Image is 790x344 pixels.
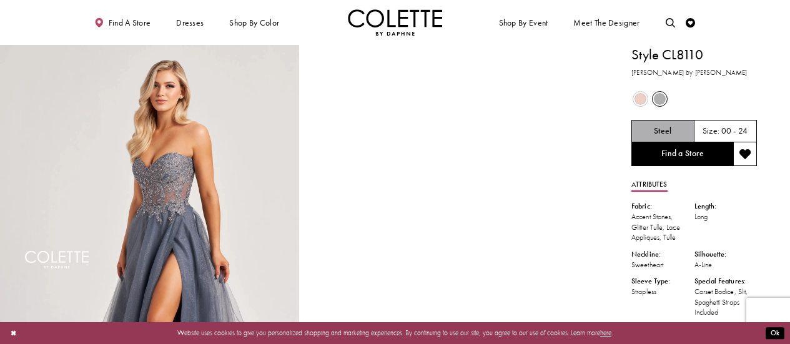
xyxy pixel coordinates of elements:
span: Shop By Event [499,18,548,27]
span: Shop by color [229,18,279,27]
div: A-Line [694,260,757,270]
span: Shop by color [227,9,282,36]
button: Add to wishlist [733,142,757,166]
img: Colette by Daphne [348,9,443,36]
a: here [600,328,611,337]
div: Silhouette: [694,249,757,260]
a: Check Wishlist [684,9,698,36]
div: Corset Bodice, Slit, Spaghetti Straps Included [694,287,757,318]
div: Fabric: [631,201,694,212]
div: Special Features: [694,276,757,287]
div: Accent Stones, Glitter Tulle, Lace Appliques, Tulle [631,212,694,243]
div: Sleeve Type: [631,276,694,287]
div: Rose [631,90,649,108]
p: Website uses cookies to give you personalized shopping and marketing experiences. By continuing t... [68,327,722,339]
div: Steel [651,90,669,108]
h1: Style CL8110 [631,45,757,65]
span: Dresses [176,18,204,27]
video: Style CL8110 Colette by Daphne #1 autoplay loop mute video [304,45,603,195]
span: Size: [703,126,719,137]
a: Toggle search [663,9,678,36]
button: Close Dialog [6,325,21,342]
span: Shop By Event [496,9,550,36]
div: Sweetheart [631,260,694,270]
div: Strapless [631,287,694,297]
a: Visit Home Page [348,9,443,36]
a: Find a store [92,9,153,36]
a: Meet the designer [571,9,643,36]
div: Product color controls state depends on size chosen [631,89,757,109]
div: Neckline: [631,249,694,260]
span: Meet the designer [573,18,639,27]
span: Dresses [174,9,206,36]
div: Long [694,212,757,222]
h3: [PERSON_NAME] by [PERSON_NAME] [631,67,757,78]
div: Length: [694,201,757,212]
a: Find a Store [631,142,733,166]
button: Submit Dialog [766,327,784,339]
span: Find a store [109,18,151,27]
h5: 00 - 24 [721,127,748,136]
h5: Chosen color [654,127,671,136]
a: Attributes [631,178,667,192]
